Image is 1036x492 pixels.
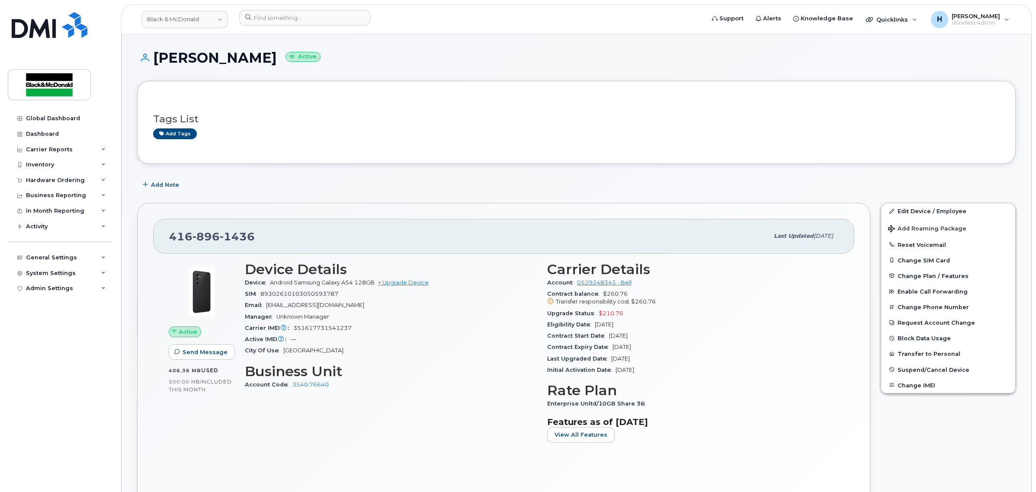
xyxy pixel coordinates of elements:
span: Contract Expiry Date [547,344,613,350]
h3: Features as of [DATE] [547,417,839,427]
span: 89302610103050593787 [260,291,338,297]
span: $210.76 [599,310,623,316]
span: used [201,367,218,374]
span: Initial Activation Date [547,367,616,373]
span: Android Samsung Galaxy A54 128GB [270,279,375,286]
a: 0529248345 - Bell [577,279,632,286]
span: Enable Call Forwarding [898,288,968,295]
a: + Upgrade Device [378,279,429,286]
span: Manager [245,313,276,320]
span: 416 [169,230,255,243]
span: Transfer responsibility cost [556,298,629,305]
h3: Business Unit [245,364,537,379]
span: Send Message [183,348,228,356]
img: image20231002-3703462-17nx3v8.jpeg [176,266,228,318]
button: Change Phone Number [881,299,1015,315]
span: Account [547,279,577,286]
span: Suspend/Cancel Device [898,366,969,373]
span: 1436 [220,230,255,243]
span: [GEOGRAPHIC_DATA] [283,347,343,354]
span: Add Note [151,181,179,189]
span: City Of Use [245,347,283,354]
h1: [PERSON_NAME] [137,50,1016,65]
span: [DATE] [616,367,634,373]
span: Enterprise Unltd/10GB Share 36 [547,400,649,407]
span: [DATE] [814,233,833,239]
button: Change SIM Card [881,252,1015,268]
span: [DATE] [609,332,628,339]
span: Contract balance [547,291,603,297]
span: 351617731541237 [293,325,352,331]
span: Active [179,328,197,336]
button: Change IMEI [881,377,1015,393]
h3: Tags List [153,114,1000,125]
a: Edit Device / Employee [881,203,1015,219]
span: 500.00 MB [169,379,200,385]
button: Change Plan / Features [881,268,1015,284]
span: Unknown Manager [276,313,329,320]
span: Contract Start Date [547,332,609,339]
span: included this month [169,378,232,393]
a: Add tags [153,128,197,139]
button: Request Account Change [881,315,1015,330]
span: 406.36 MB [169,367,201,374]
button: Block Data Usage [881,330,1015,346]
span: 896 [192,230,220,243]
span: Last updated [774,233,814,239]
span: [DATE] [595,321,613,328]
h3: Device Details [245,262,537,277]
button: Send Message [169,344,235,360]
span: SIM [245,291,260,297]
span: $260.76 [547,291,839,306]
button: Add Note [137,177,186,192]
span: Eligibility Date [547,321,595,328]
button: Enable Call Forwarding [881,284,1015,299]
button: Suspend/Cancel Device [881,362,1015,377]
span: Add Roaming Package [888,225,966,233]
span: Last Upgraded Date [547,355,611,362]
span: Device [245,279,270,286]
span: [EMAIL_ADDRESS][DOMAIN_NAME] [266,302,364,308]
span: Carrier IMEI [245,325,293,331]
small: Active [285,52,321,62]
span: Change Plan / Features [898,272,969,279]
span: — [291,336,296,342]
span: [DATE] [613,344,631,350]
span: $260.76 [631,298,656,305]
button: Transfer to Personal [881,346,1015,361]
span: [DATE] [611,355,630,362]
span: Account Code [245,381,292,388]
button: Reset Voicemail [881,237,1015,252]
span: View All Features [555,431,607,439]
span: Active IMEI [245,336,291,342]
h3: Carrier Details [547,262,839,277]
h3: Rate Plan [547,383,839,398]
span: Email [245,302,266,308]
span: Upgrade Status [547,310,599,316]
button: View All Features [547,427,615,443]
button: Add Roaming Package [881,219,1015,237]
a: 3540.76640 [292,381,329,388]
